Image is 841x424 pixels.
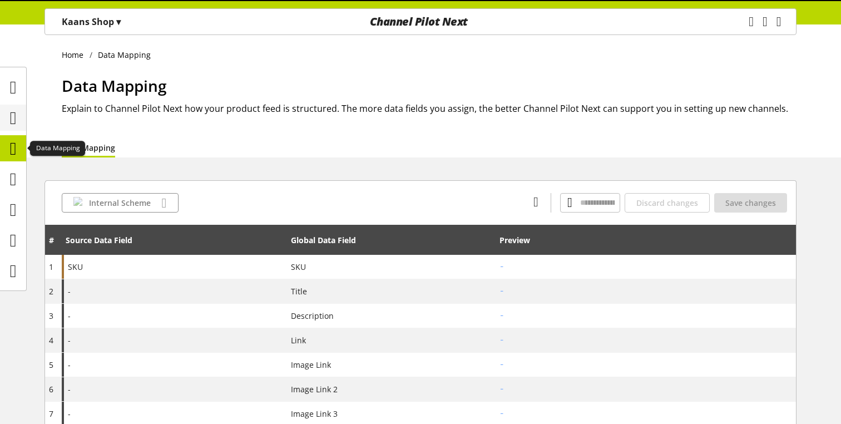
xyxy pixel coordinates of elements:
[49,384,53,395] span: 6
[499,285,792,297] h2: -
[62,142,115,154] a: Data Mapping
[49,310,53,321] span: 3
[49,235,54,245] span: #
[725,197,776,209] span: Save changes
[499,310,792,322] h2: -
[625,193,710,213] button: Discard changes
[62,49,90,61] a: Home
[68,383,71,395] span: -
[49,286,53,297] span: 2
[291,408,338,420] span: Image Link 3
[291,310,334,322] span: Description
[49,335,53,346] span: 4
[499,408,792,420] h2: -
[68,285,71,297] span: -
[291,261,306,273] span: SKU
[499,334,792,346] h2: -
[499,261,792,273] h2: -
[62,15,121,28] p: Kaans Shop
[116,16,121,28] span: ▾
[68,408,71,420] span: -
[66,234,132,246] div: Source Data Field
[30,141,85,156] div: Data Mapping
[291,334,306,346] span: Link
[499,234,530,246] div: Preview
[714,193,787,213] button: Save changes
[291,383,338,395] span: Image Link 2
[49,408,53,419] span: 7
[62,75,167,96] span: Data Mapping
[49,262,53,272] span: 1
[291,234,356,246] div: Global Data Field
[636,197,698,209] span: Discard changes
[291,285,307,297] span: Title
[49,359,53,370] span: 5
[62,102,797,115] h2: Explain to Channel Pilot Next how your product feed is structured. The more data fields you assig...
[291,359,331,371] span: Image Link
[499,383,792,395] h2: -
[68,261,83,273] span: SKU
[499,359,792,371] h2: -
[68,334,71,346] span: -
[44,8,797,35] nav: main navigation
[68,359,71,371] span: -
[68,310,71,322] span: -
